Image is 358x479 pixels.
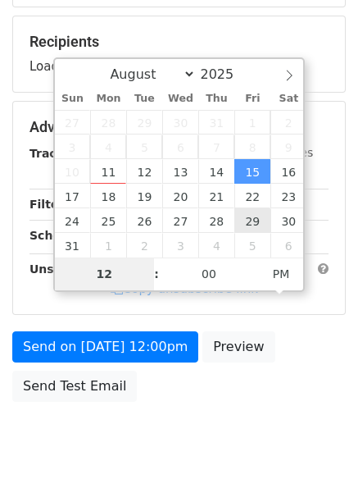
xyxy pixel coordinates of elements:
[126,135,162,159] span: August 5, 2025
[90,233,126,258] span: September 1, 2025
[270,184,306,208] span: August 23, 2025
[55,110,91,135] span: July 27, 2025
[270,94,306,104] span: Sat
[55,233,91,258] span: August 31, 2025
[162,208,198,233] span: August 27, 2025
[162,94,198,104] span: Wed
[234,94,270,104] span: Fri
[162,110,198,135] span: July 30, 2025
[29,118,329,136] h5: Advanced
[12,331,198,363] a: Send on [DATE] 12:00pm
[55,258,155,290] input: Hour
[234,184,270,208] span: August 22, 2025
[126,94,162,104] span: Tue
[259,258,304,290] span: Click to toggle
[55,159,91,184] span: August 10, 2025
[270,208,306,233] span: August 30, 2025
[162,135,198,159] span: August 6, 2025
[154,258,159,290] span: :
[270,233,306,258] span: September 6, 2025
[159,258,259,290] input: Minute
[196,66,255,82] input: Year
[162,233,198,258] span: September 3, 2025
[234,135,270,159] span: August 8, 2025
[198,159,234,184] span: August 14, 2025
[270,135,306,159] span: August 9, 2025
[90,135,126,159] span: August 4, 2025
[126,159,162,184] span: August 12, 2025
[90,208,126,233] span: August 25, 2025
[12,371,137,402] a: Send Test Email
[29,147,84,160] strong: Tracking
[270,159,306,184] span: August 16, 2025
[126,110,162,135] span: July 29, 2025
[55,94,91,104] span: Sun
[234,208,270,233] span: August 29, 2025
[90,159,126,184] span: August 11, 2025
[234,159,270,184] span: August 15, 2025
[198,208,234,233] span: August 28, 2025
[90,184,126,208] span: August 18, 2025
[126,208,162,233] span: August 26, 2025
[202,331,274,363] a: Preview
[90,110,126,135] span: July 28, 2025
[162,159,198,184] span: August 13, 2025
[55,208,91,233] span: August 24, 2025
[198,94,234,104] span: Thu
[90,94,126,104] span: Mon
[198,135,234,159] span: August 7, 2025
[270,110,306,135] span: August 2, 2025
[55,135,91,159] span: August 3, 2025
[198,110,234,135] span: July 31, 2025
[29,33,329,75] div: Loading...
[29,229,88,242] strong: Schedule
[234,233,270,258] span: September 5, 2025
[29,262,110,276] strong: Unsubscribe
[162,184,198,208] span: August 20, 2025
[111,281,258,296] a: Copy unsubscribe link
[29,198,71,211] strong: Filters
[198,233,234,258] span: September 4, 2025
[55,184,91,208] span: August 17, 2025
[234,110,270,135] span: August 1, 2025
[276,400,358,479] iframe: Chat Widget
[126,184,162,208] span: August 19, 2025
[198,184,234,208] span: August 21, 2025
[126,233,162,258] span: September 2, 2025
[29,33,329,51] h5: Recipients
